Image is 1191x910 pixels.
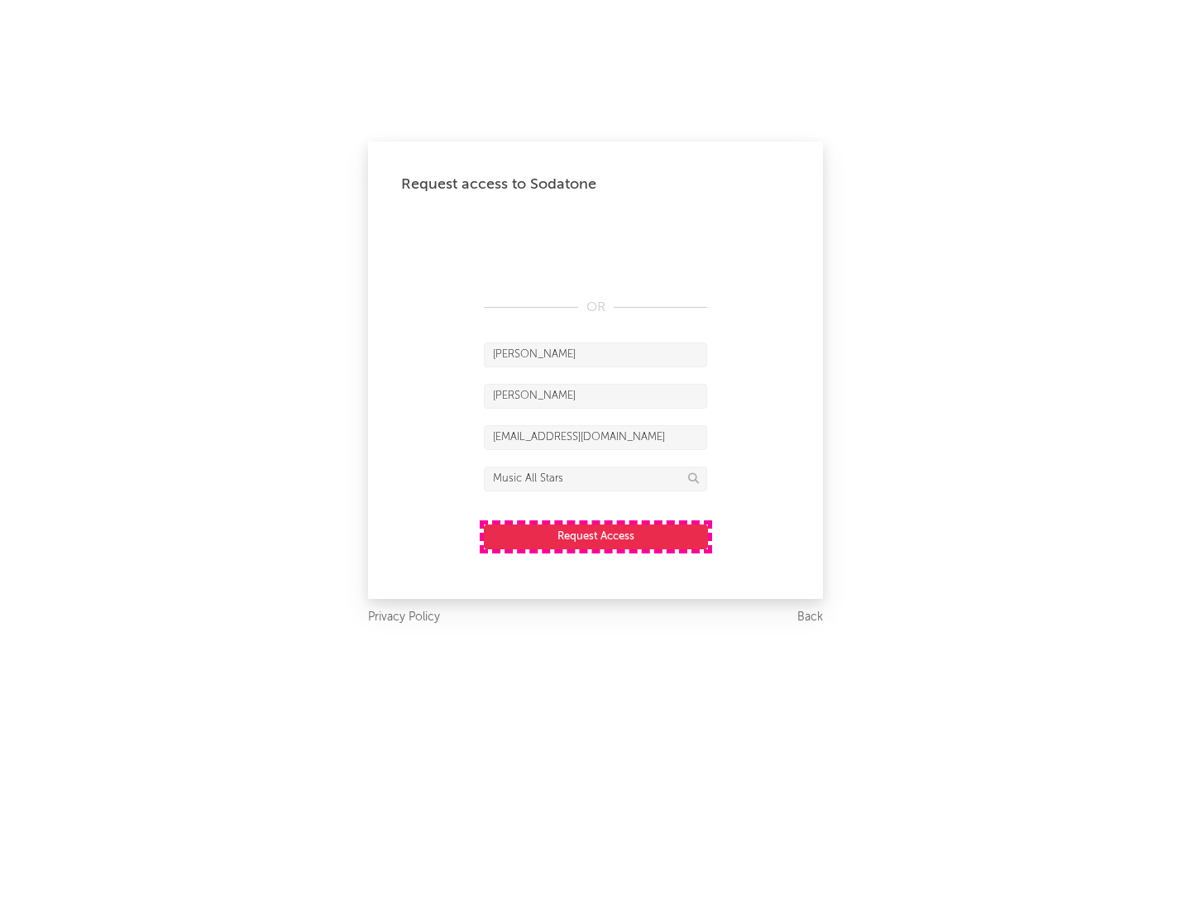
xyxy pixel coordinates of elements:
input: First Name [484,342,707,367]
button: Request Access [484,524,708,549]
input: Last Name [484,384,707,409]
a: Back [797,607,823,628]
a: Privacy Policy [368,607,440,628]
div: OR [484,298,707,318]
input: Division [484,467,707,491]
input: Email [484,425,707,450]
div: Request access to Sodatone [401,175,790,194]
